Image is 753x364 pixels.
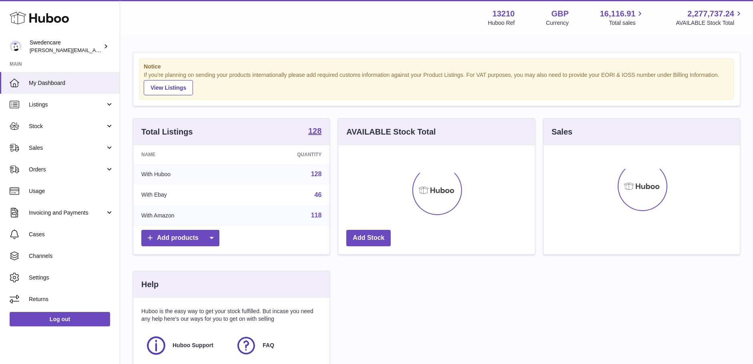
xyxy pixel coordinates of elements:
a: Log out [10,312,110,326]
div: If you're planning on sending your products internationally please add required customs informati... [144,71,729,95]
strong: 128 [308,127,321,135]
span: Orders [29,166,105,173]
span: Sales [29,144,105,152]
strong: GBP [551,8,568,19]
a: 128 [311,171,322,177]
h3: Help [141,279,159,290]
a: FAQ [235,335,317,356]
th: Name [133,145,241,164]
span: Invoicing and Payments [29,209,105,217]
span: Huboo Support [173,342,213,349]
a: 16,116.91 Total sales [600,8,645,27]
td: With Amazon [133,205,241,226]
span: AVAILABLE Stock Total [676,19,743,27]
strong: 13210 [492,8,515,19]
h3: AVAILABLE Stock Total [346,127,436,137]
span: Stock [29,123,105,130]
h3: Sales [552,127,572,137]
a: Huboo Support [145,335,227,356]
span: My Dashboard [29,79,114,87]
img: daniel.corbridge@swedencare.co.uk [10,40,22,52]
span: Channels [29,252,114,260]
a: Add products [141,230,219,246]
span: Settings [29,274,114,282]
a: 2,277,737.24 AVAILABLE Stock Total [676,8,743,27]
span: Usage [29,187,114,195]
strong: Notice [144,63,729,70]
div: Huboo Ref [488,19,515,27]
td: With Huboo [133,164,241,185]
span: FAQ [263,342,274,349]
a: 128 [308,127,321,137]
th: Quantity [241,145,329,164]
span: 2,277,737.24 [687,8,734,19]
div: Swedencare [30,39,102,54]
a: 118 [311,212,322,219]
div: Currency [546,19,569,27]
span: Total sales [609,19,645,27]
a: 46 [315,191,322,198]
span: Cases [29,231,114,238]
span: Returns [29,296,114,303]
td: With Ebay [133,185,241,205]
h3: Total Listings [141,127,193,137]
span: 16,116.91 [600,8,635,19]
p: Huboo is the easy way to get your stock fulfilled. But incase you need any help here's our ways f... [141,308,321,323]
span: [PERSON_NAME][EMAIL_ADDRESS][PERSON_NAME][DOMAIN_NAME] [30,47,203,53]
span: Listings [29,101,105,109]
a: Add Stock [346,230,391,246]
a: View Listings [144,80,193,95]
